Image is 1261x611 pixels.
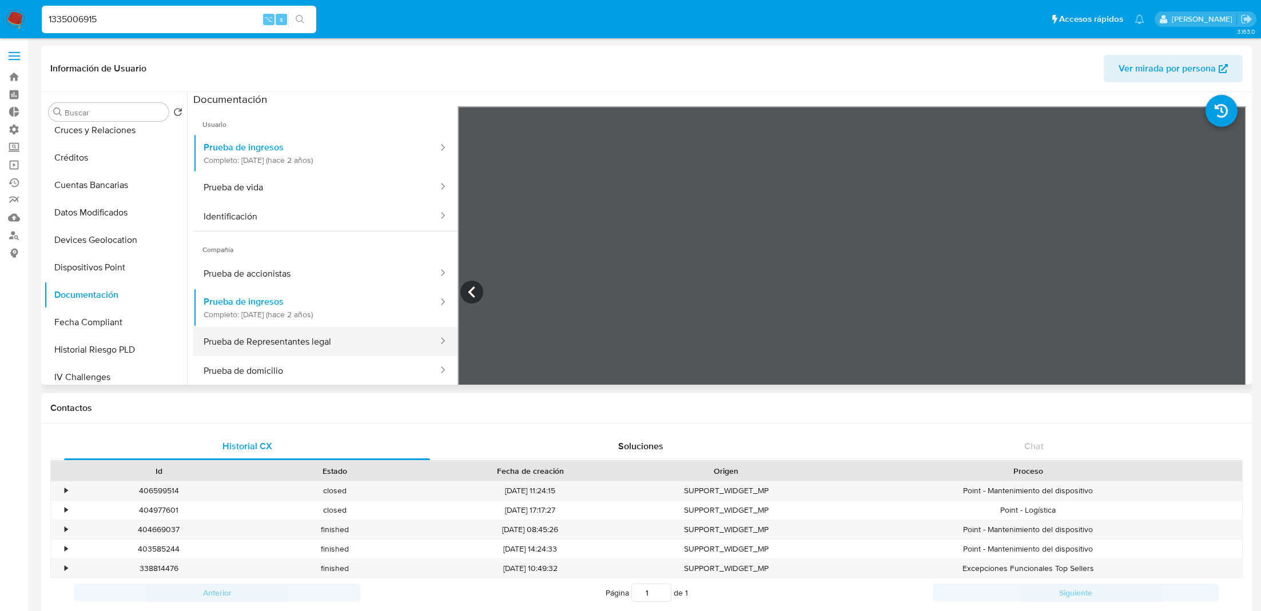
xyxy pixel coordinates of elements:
div: SUPPORT_WIDGET_MP [638,481,814,500]
button: Documentación [44,281,187,309]
button: Anterior [74,584,360,602]
button: Datos Modificados [44,199,187,226]
div: [DATE] 10:49:32 [423,559,638,578]
div: • [65,505,67,516]
div: 404977601 [71,501,246,520]
div: SUPPORT_WIDGET_MP [638,520,814,539]
span: 1 [685,587,688,598]
div: Proceso [822,465,1234,477]
div: SUPPORT_WIDGET_MP [638,501,814,520]
button: Cruces y Relaciones [44,117,187,144]
button: Cuentas Bancarias [44,171,187,199]
span: Soluciones [618,440,663,453]
span: Chat [1024,440,1044,453]
div: 404669037 [71,520,246,539]
div: Point - Mantenimiento del dispositivo [814,481,1242,500]
span: ⌥ [264,14,273,25]
span: s [280,14,283,25]
div: Estado [254,465,414,477]
button: Buscar [53,107,62,117]
div: finished [246,520,422,539]
button: Volver al orden por defecto [173,107,182,120]
div: finished [246,559,422,578]
div: Excepciones Funcionales Top Sellers [814,559,1242,578]
div: Id [79,465,238,477]
span: Historial CX [222,440,272,453]
div: • [65,563,67,574]
div: [DATE] 17:17:27 [423,501,638,520]
div: • [65,485,67,496]
h1: Contactos [50,402,1243,414]
button: Historial Riesgo PLD [44,336,187,364]
button: Siguiente [933,584,1219,602]
button: Dispositivos Point [44,254,187,281]
div: • [65,544,67,554]
input: Buscar usuario o caso... [42,12,316,27]
p: fabricio.bottalo@mercadolibre.com [1172,14,1236,25]
div: [DATE] 11:24:15 [423,481,638,500]
div: finished [246,540,422,558]
div: 338814476 [71,559,246,578]
span: Accesos rápidos [1059,13,1123,25]
div: Point - Mantenimiento del dispositivo [814,520,1242,539]
div: 406599514 [71,481,246,500]
span: Ver mirada por persona [1119,55,1216,82]
div: Point - Mantenimiento del dispositivo [814,540,1242,558]
div: Fecha de creación [431,465,630,477]
div: 403585244 [71,540,246,558]
div: [DATE] 08:45:26 [423,520,638,539]
h1: Información de Usuario [50,63,146,74]
input: Buscar [65,107,164,118]
span: Página de [606,584,688,602]
button: search-icon [288,11,312,27]
div: closed [246,501,422,520]
div: [DATE] 14:24:33 [423,540,638,558]
button: IV Challenges [44,364,187,391]
div: • [65,524,67,535]
div: SUPPORT_WIDGET_MP [638,559,814,578]
div: Point - Logística [814,501,1242,520]
div: SUPPORT_WIDGET_MP [638,540,814,558]
div: Origen [646,465,806,477]
button: Fecha Compliant [44,309,187,336]
button: Devices Geolocation [44,226,187,254]
button: Créditos [44,144,187,171]
div: closed [246,481,422,500]
a: Salir [1240,13,1252,25]
button: Ver mirada por persona [1104,55,1243,82]
a: Notificaciones [1135,14,1144,24]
